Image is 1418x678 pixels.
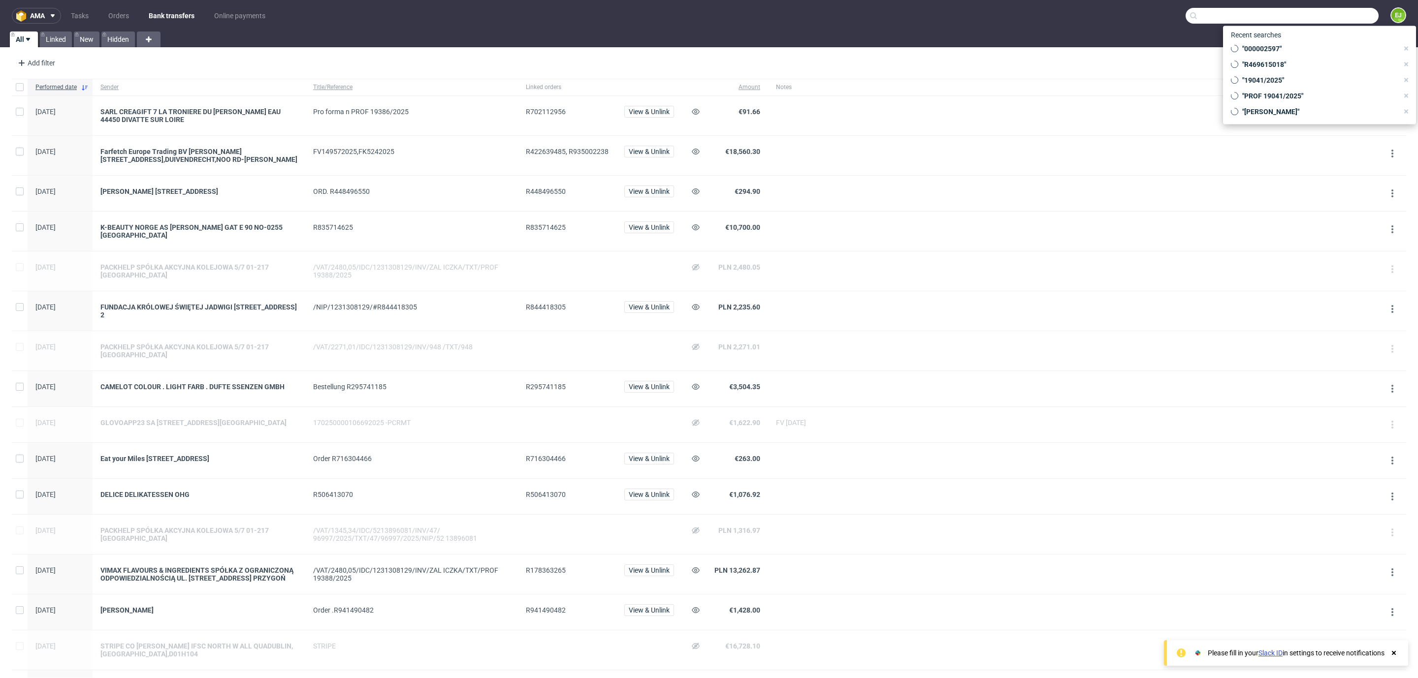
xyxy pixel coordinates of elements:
span: €18,560.30 [725,148,760,155]
span: [DATE] [35,148,56,155]
span: [DATE] [35,343,56,351]
span: View & Unlink [629,607,670,614]
button: ama [12,8,61,24]
a: Orders [102,8,135,24]
span: ama [30,12,45,19]
span: PLN 1,316.97 [718,526,760,534]
span: Title/Reference [313,83,510,92]
div: FUNDACJA KRÓLOWEJ ŚWIĘTEJ JADWIGI [STREET_ADDRESS] 2 [100,303,297,319]
a: View & Unlink [624,108,674,116]
span: €1,622.90 [729,419,760,427]
span: €91.66 [739,108,760,116]
span: View & Unlink [629,224,670,231]
span: "[PERSON_NAME]" [1238,107,1398,117]
span: [DATE] [35,526,56,534]
button: View & Unlink [624,301,674,313]
span: [DATE] [35,491,56,498]
a: PACKHELP SPÓŁKA AKCYJNA KOLEJOWA 5/7 01-217 [GEOGRAPHIC_DATA] [100,526,297,542]
div: /NIP/1231308129/#R844418305 [313,303,510,311]
a: Eat your Miles [STREET_ADDRESS] [100,455,297,462]
span: PLN 2,480.05 [718,263,760,271]
span: [DATE] [35,419,56,427]
a: VIMAX FLAVOURS & INGREDIENTS SPÓŁKA Z OGRANICZONĄ ODPOWIEDZIALNOŚCIĄ UL. [STREET_ADDRESS] PRZYGOŃ [100,566,297,582]
a: SARL CREAGIFT 7 LA TRONIERE DU [PERSON_NAME] EAU 44450 DIVATTE SUR LOIRE [100,108,297,123]
a: View & Unlink [624,383,674,391]
div: Order R716304466 [313,455,510,462]
a: [PERSON_NAME] [STREET_ADDRESS] [100,187,297,195]
span: €294.90 [735,187,760,195]
button: View & Unlink [624,185,674,197]
span: €1,076.92 [729,491,760,498]
a: Farfetch Europe Trading BV [PERSON_NAME][STREET_ADDRESS],DUIVENDRECHT,NOO RD-[PERSON_NAME] [100,148,297,163]
a: Hidden [101,31,135,47]
a: Slack ID [1258,649,1283,657]
a: Tasks [65,8,95,24]
span: R835714625 [526,223,566,231]
span: "000002597" [1238,44,1398,54]
button: View & Unlink [624,453,674,464]
img: logo [16,10,30,22]
span: R941490482 [526,606,566,614]
span: Sender [100,83,297,92]
span: View & Unlink [629,148,670,155]
a: View & Unlink [624,303,674,311]
a: PACKHELP SPÓŁKA AKCYJNA KOLEJOWA 5/7 01-217 [GEOGRAPHIC_DATA] [100,343,297,359]
span: View & Unlink [629,304,670,310]
span: Performed date [35,83,77,92]
span: [DATE] [35,566,56,574]
div: /VAT/2480,05/IDC/1231308129/INV/ZAL ICZKA/TXT/PROF 19388/2025 [313,566,510,582]
a: Online payments [208,8,271,24]
span: R844418305 [526,303,566,311]
span: Linked orders [526,83,609,92]
a: Linked [40,31,72,47]
a: STRIPE CO [PERSON_NAME] IFSC NORTH W ALL QUADUBLIN,[GEOGRAPHIC_DATA],D01H104 [100,642,297,658]
a: GLOVOAPP23 SA [STREET_ADDRESS][GEOGRAPHIC_DATA] [100,419,297,427]
span: View & Unlink [629,108,670,115]
button: View & Unlink [624,221,674,233]
span: PLN 13,262.87 [714,566,760,574]
span: Notes [776,83,924,92]
a: View & Unlink [624,606,674,614]
button: View & Unlink [624,489,674,500]
span: [DATE] [35,383,56,391]
button: View & Unlink [624,564,674,576]
span: R702112956 [526,108,566,116]
div: Pro forma n PROF 19386/2025 [313,108,510,116]
a: View & Unlink [624,148,674,155]
div: K-BEAUTY NORGE AS [PERSON_NAME] GAT E 90 NO-0255 [GEOGRAPHIC_DATA] [100,223,297,239]
span: R295741185 [526,383,566,391]
a: New [74,31,99,47]
a: All [10,31,38,47]
div: ORD. R448496550 [313,187,510,195]
div: CAMELOT COLOUR . LIGHT FARB . DUFTE SSENZEN GMBH [100,383,297,391]
div: [PERSON_NAME] [100,606,297,614]
span: [DATE] [35,303,56,311]
span: "PROF 19041/2025" [1238,91,1398,101]
span: [DATE] [35,223,56,231]
span: View & Unlink [629,491,670,498]
a: PACKHELP SPÓŁKA AKCYJNA KOLEJOWA 5/7 01-217 [GEOGRAPHIC_DATA] [100,263,297,279]
span: €16,728.10 [725,642,760,650]
div: 170250000106692025 -PCRMT [313,419,510,427]
div: Bestellung R295741185 [313,383,510,391]
div: DELICE DELIKATESSEN OHG [100,491,297,498]
div: Order .R941490482 [313,606,510,614]
span: Amount [714,83,760,92]
button: View & Unlink [624,381,674,393]
a: Bank transfers [143,8,200,24]
a: View & Unlink [624,566,674,574]
div: FV149572025,FK5242025 [313,148,510,155]
span: €1,428.00 [729,606,760,614]
span: "R469615018" [1238,60,1398,69]
span: "19041/2025" [1238,75,1398,85]
span: €3,504.35 [729,383,760,391]
button: View & Unlink [624,604,674,616]
div: /VAT/2480,05/IDC/1231308129/INV/ZAL ICZKA/TXT/PROF 19388/2025 [313,263,510,279]
span: [DATE] [35,606,56,614]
